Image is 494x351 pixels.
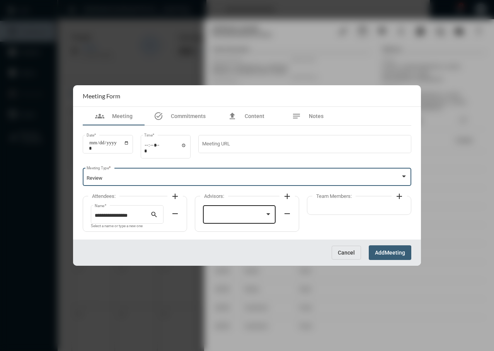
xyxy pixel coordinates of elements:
[375,250,385,256] span: Add
[170,209,180,218] mat-icon: remove
[309,113,324,119] span: Notes
[369,245,411,260] button: AddMeeting
[91,224,143,228] mat-hint: Select a name or type a new one
[83,92,120,100] h2: Meeting Form
[385,250,405,256] span: Meeting
[171,113,206,119] span: Commitments
[200,193,228,199] label: Advisors:
[87,175,102,181] span: Review
[88,193,119,199] label: Attendees:
[283,192,292,201] mat-icon: add
[283,209,292,218] mat-icon: remove
[332,246,361,260] button: Cancel
[395,192,404,201] mat-icon: add
[245,113,264,119] span: Content
[150,211,160,220] mat-icon: search
[170,192,180,201] mat-icon: add
[312,193,356,199] label: Team Members:
[112,113,133,119] span: Meeting
[338,250,355,256] span: Cancel
[95,111,104,121] mat-icon: groups
[154,111,163,121] mat-icon: task_alt
[228,111,237,121] mat-icon: file_upload
[292,111,301,121] mat-icon: notes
